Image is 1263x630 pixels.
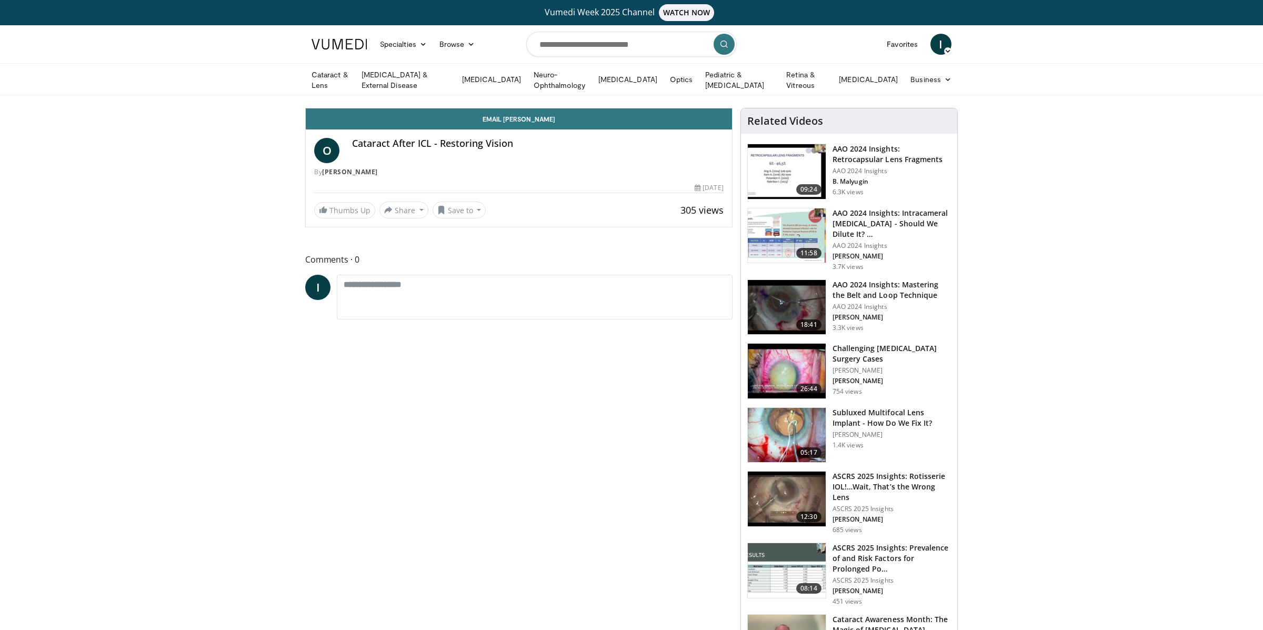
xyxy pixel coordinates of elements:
button: Share [379,202,428,218]
a: [MEDICAL_DATA] [592,69,664,90]
img: 22a3a3a3-03de-4b31-bd81-a17540334f4a.150x105_q85_crop-smart_upscale.jpg [748,280,826,335]
h4: Related Videos [747,115,823,127]
a: Retina & Vitreous [780,69,833,91]
a: Pediatric & [MEDICAL_DATA] [699,69,780,91]
img: 01f52a5c-6a53-4eb2-8a1d-dad0d168ea80.150x105_q85_crop-smart_upscale.jpg [748,144,826,199]
a: 11:58 AAO 2024 Insights: Intracameral [MEDICAL_DATA] - Should We Dilute It? … AAO 2024 Insights [... [747,208,951,271]
button: Save to [433,202,486,218]
p: [PERSON_NAME] [833,431,951,439]
input: Search topics, interventions [526,32,737,57]
img: VuMedi Logo [312,39,367,49]
a: 08:14 ASCRS 2025 Insights: Prevalence of and Risk Factors for Prolonged Po… ASCRS 2025 Insights [... [747,543,951,606]
span: 05:17 [796,447,821,458]
a: Email [PERSON_NAME] [306,108,732,129]
p: [PERSON_NAME] [833,515,951,524]
a: O [314,138,339,163]
p: 3.3K views [833,324,864,332]
p: 685 views [833,526,862,534]
div: By [314,167,724,177]
span: 305 views [680,204,724,216]
span: WATCH NOW [659,4,715,21]
h4: Cataract After ICL - Restoring Vision [352,138,724,149]
h3: Subluxed Multifocal Lens Implant - How Do We Fix It? [833,407,951,428]
span: 26:44 [796,384,821,394]
p: [PERSON_NAME] [833,366,951,375]
a: Business [904,69,958,90]
p: ASCRS 2025 Insights [833,505,951,513]
a: 18:41 AAO 2024 Insights: Mastering the Belt and Loop Technique AAO 2024 Insights [PERSON_NAME] 3.... [747,279,951,335]
p: AAO 2024 Insights [833,167,951,175]
h3: ASCRS 2025 Insights: Rotisserie IOL!…Wait, That’s the Wrong Lens [833,471,951,503]
p: 754 views [833,387,862,396]
span: 12:30 [796,512,821,522]
a: [PERSON_NAME] [322,167,378,176]
h3: AAO 2024 Insights: Mastering the Belt and Loop Technique [833,279,951,301]
div: [DATE] [695,183,723,193]
a: [MEDICAL_DATA] [833,69,904,90]
p: 451 views [833,597,862,606]
img: d661252d-5e2b-443c-881f-9256f2a4ede9.150x105_q85_crop-smart_upscale.jpg [748,543,826,598]
a: Browse [433,34,482,55]
img: de733f49-b136-4bdc-9e00-4021288efeb7.150x105_q85_crop-smart_upscale.jpg [748,208,826,263]
h3: ASCRS 2025 Insights: Prevalence of and Risk Factors for Prolonged Po… [833,543,951,574]
p: 3.7K views [833,263,864,271]
a: 09:24 AAO 2024 Insights: Retrocapsular Lens Fragments AAO 2024 Insights B. Malyugin 6.3K views [747,144,951,199]
h3: AAO 2024 Insights: Retrocapsular Lens Fragments [833,144,951,165]
p: 1.4K views [833,441,864,449]
p: 6.3K views [833,188,864,196]
a: 12:30 ASCRS 2025 Insights: Rotisserie IOL!…Wait, That’s the Wrong Lens ASCRS 2025 Insights [PERSO... [747,471,951,534]
a: [MEDICAL_DATA] & External Disease [355,69,456,91]
span: 09:24 [796,184,821,195]
img: 05a6f048-9eed-46a7-93e1-844e43fc910c.150x105_q85_crop-smart_upscale.jpg [748,344,826,398]
a: Thumbs Up [314,202,375,218]
h3: Challenging [MEDICAL_DATA] Surgery Cases [833,343,951,364]
p: [PERSON_NAME] [833,313,951,322]
p: AAO 2024 Insights [833,242,951,250]
p: [PERSON_NAME] [833,377,951,385]
p: ASCRS 2025 Insights [833,576,951,585]
a: I [930,34,951,55]
p: AAO 2024 Insights [833,303,951,311]
a: 05:17 Subluxed Multifocal Lens Implant - How Do We Fix It? [PERSON_NAME] 1.4K views [747,407,951,463]
img: 5ae980af-743c-4d96-b653-dad8d2e81d53.150x105_q85_crop-smart_upscale.jpg [748,472,826,526]
h3: AAO 2024 Insights: Intracameral [MEDICAL_DATA] - Should We Dilute It? … [833,208,951,239]
a: Specialties [374,34,433,55]
img: 3fc25be6-574f-41c0-96b9-b0d00904b018.150x105_q85_crop-smart_upscale.jpg [748,408,826,463]
a: Neuro-Ophthalmology [527,69,592,91]
a: Vumedi Week 2025 ChannelWATCH NOW [313,4,950,21]
a: Optics [664,69,699,90]
span: Comments 0 [305,253,733,266]
span: 11:58 [796,248,821,258]
a: I [305,275,330,300]
p: B. Malyugin [833,177,951,186]
span: 08:14 [796,583,821,594]
a: Cataract & Lens [305,69,355,91]
a: Favorites [880,34,924,55]
a: [MEDICAL_DATA] [456,69,527,90]
p: [PERSON_NAME] [833,587,951,595]
span: 18:41 [796,319,821,330]
a: 26:44 Challenging [MEDICAL_DATA] Surgery Cases [PERSON_NAME] [PERSON_NAME] 754 views [747,343,951,399]
p: [PERSON_NAME] [833,252,951,261]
